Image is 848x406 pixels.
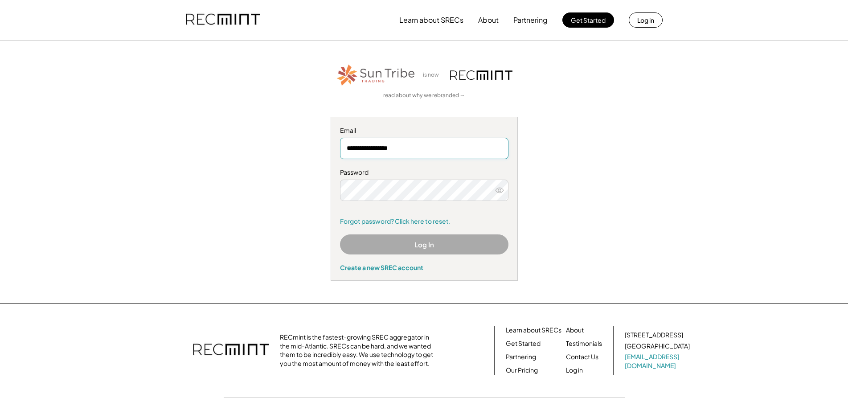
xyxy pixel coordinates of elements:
[506,353,536,361] a: Partnering
[566,339,602,348] a: Testimonials
[513,11,548,29] button: Partnering
[450,70,512,80] img: recmint-logotype%403x.png
[566,353,598,361] a: Contact Us
[625,331,683,340] div: [STREET_ADDRESS]
[562,12,614,28] button: Get Started
[340,263,508,271] div: Create a new SREC account
[478,11,499,29] button: About
[421,71,446,79] div: is now
[336,63,416,87] img: STT_Horizontal_Logo%2B-%2BColor.png
[340,234,508,254] button: Log In
[625,342,690,351] div: [GEOGRAPHIC_DATA]
[340,168,508,177] div: Password
[625,353,692,370] a: [EMAIL_ADDRESS][DOMAIN_NAME]
[193,335,269,366] img: recmint-logotype%403x.png
[629,12,663,28] button: Log in
[506,366,538,375] a: Our Pricing
[399,11,463,29] button: Learn about SRECs
[280,333,438,368] div: RECmint is the fastest-growing SREC aggregator in the mid-Atlantic. SRECs can be hard, and we wan...
[340,126,508,135] div: Email
[506,339,541,348] a: Get Started
[340,217,508,226] a: Forgot password? Click here to reset.
[566,326,584,335] a: About
[566,366,583,375] a: Log in
[383,92,465,99] a: read about why we rebranded →
[506,326,561,335] a: Learn about SRECs
[186,5,260,35] img: recmint-logotype%403x.png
